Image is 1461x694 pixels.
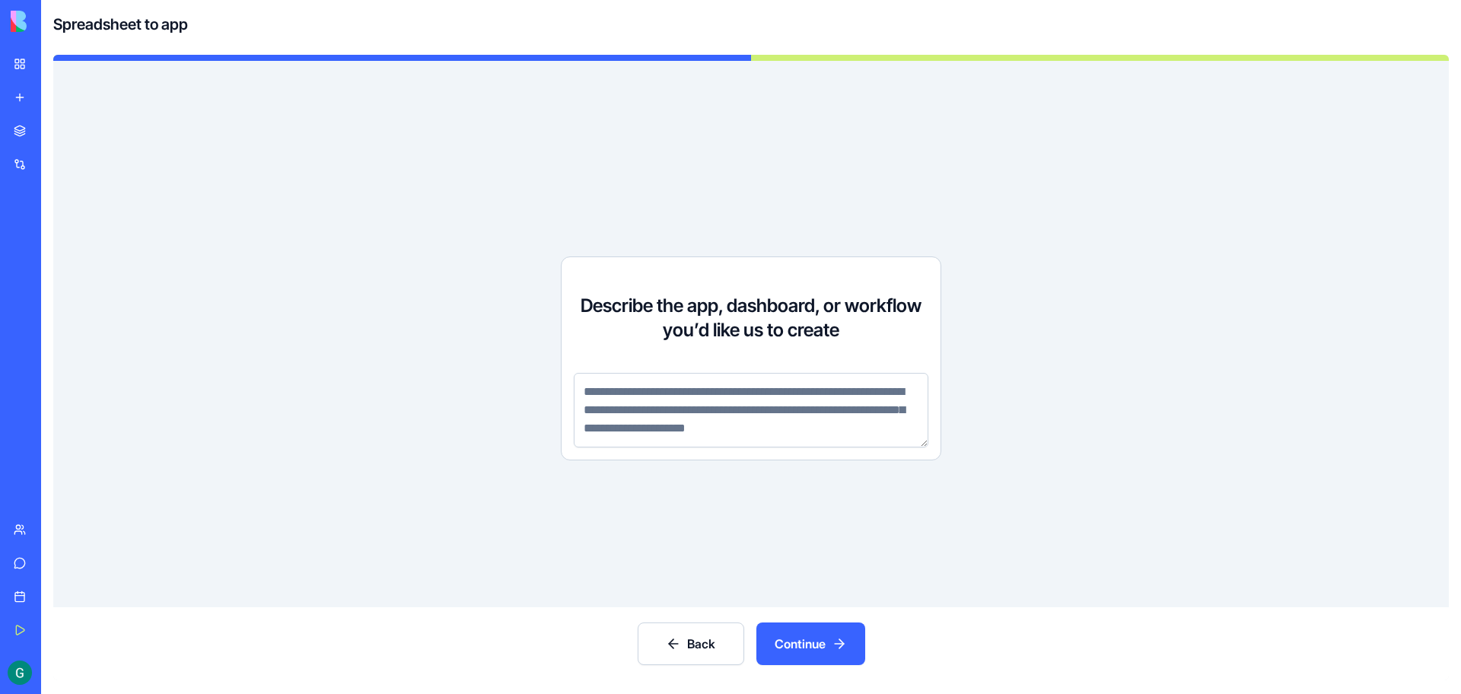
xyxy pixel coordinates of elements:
img: ACg8ocIUnfeN8zsqf7zTIl5S_cEeI0faD9gZTJU8D9V4xDLv_J4q_A=s96-c [8,661,32,685]
h4: Spreadsheet to app [53,14,188,35]
button: Continue [756,622,865,665]
img: logo [11,11,105,32]
h3: Describe the app, dashboard, or workflow you’d like us to create [574,294,928,342]
button: Back [638,622,744,665]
